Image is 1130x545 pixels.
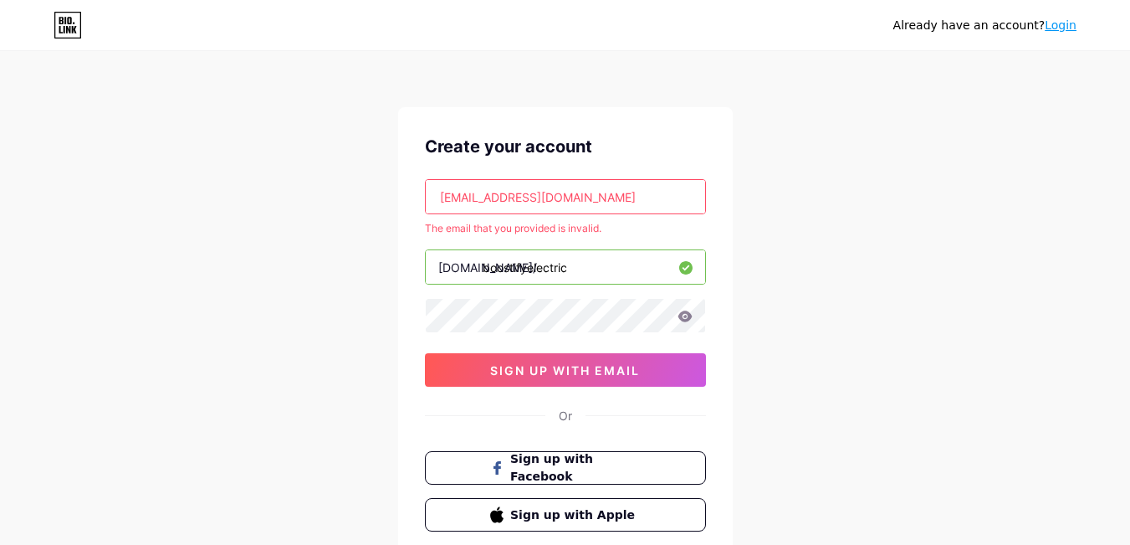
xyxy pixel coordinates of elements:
span: sign up with email [490,363,640,378]
span: Sign up with Apple [510,506,640,524]
input: username [426,250,705,284]
div: Or [559,407,572,424]
button: sign up with email [425,353,706,387]
div: [DOMAIN_NAME]/ [438,259,537,276]
div: Create your account [425,134,706,159]
button: Sign up with Apple [425,498,706,532]
div: The email that you provided is invalid. [425,221,706,236]
button: Sign up with Facebook [425,451,706,485]
div: Already have an account? [893,17,1076,34]
span: Sign up with Facebook [510,450,640,486]
input: Email [426,180,705,213]
a: Login [1045,18,1076,32]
